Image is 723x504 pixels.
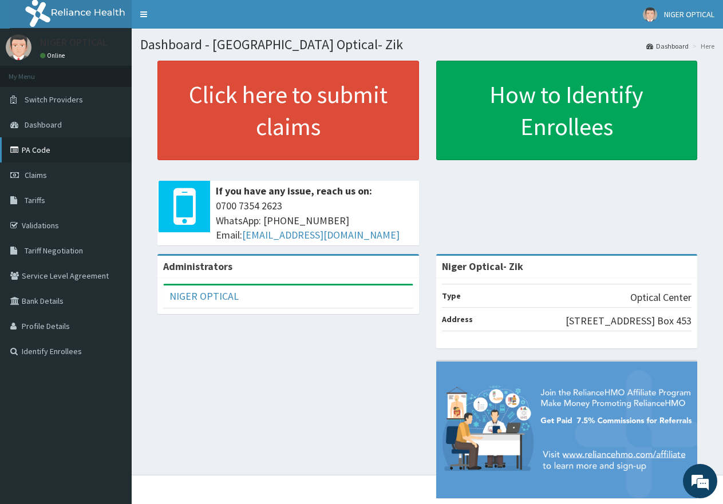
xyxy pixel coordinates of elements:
span: Claims [25,170,47,180]
textarea: Type your message and hit 'Enter' [6,312,218,352]
strong: Niger Optical- Zik [442,260,523,273]
b: Type [442,291,461,301]
a: Dashboard [646,41,689,51]
p: NIGER OPTICAL [40,37,108,47]
b: If you have any issue, reach us on: [216,184,372,197]
a: [EMAIL_ADDRESS][DOMAIN_NAME] [242,228,400,241]
b: Address [442,314,473,324]
span: 0700 7354 2623 WhatsApp: [PHONE_NUMBER] Email: [216,199,413,243]
b: Administrators [163,260,232,273]
span: Switch Providers [25,94,83,105]
span: Dashboard [25,120,62,130]
a: Click here to submit claims [157,61,419,160]
a: NIGER OPTICAL [169,289,239,303]
div: Minimize live chat window [188,6,215,33]
img: User Image [6,34,31,60]
img: d_794563401_company_1708531726252_794563401 [21,57,46,86]
a: How to Identify Enrollees [436,61,698,160]
img: provider-team-banner.png [436,362,698,498]
div: Chat with us now [60,64,192,79]
a: Online [40,51,68,59]
span: We're online! [66,144,158,260]
h1: Dashboard - [GEOGRAPHIC_DATA] Optical- Zik [140,37,714,52]
span: NIGER OPTICAL [664,9,714,19]
img: User Image [643,7,657,22]
span: Tariff Negotiation [25,245,83,256]
li: Here [690,41,714,51]
p: [STREET_ADDRESS] Box 453 [566,313,692,328]
span: Tariffs [25,195,45,205]
p: Optical Center [630,290,692,305]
